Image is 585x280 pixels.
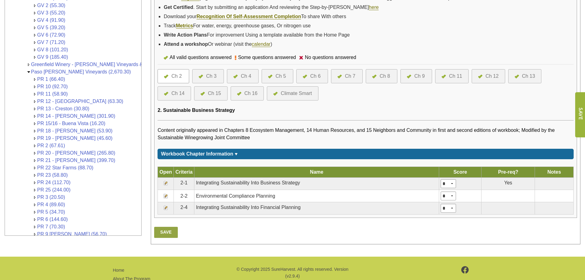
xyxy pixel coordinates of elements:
a: Ch 14 [164,90,185,97]
a: PR 3 (20.50) [37,195,65,200]
a: Metrics [176,23,193,29]
img: sort_arrow_down.gif [235,153,238,155]
a: PR 5 (34.70) [37,209,65,215]
a: GV 8 (101.20) [37,47,68,52]
div: Ch 12 [486,73,499,80]
a: PR 21 - [PERSON_NAME] (399.70) [37,158,115,163]
a: PR 1 (66.40) [37,77,65,82]
a: PR 15/16 - Buena Vista (16.20) [37,121,105,126]
a: PR 11 (58.90) [37,91,68,97]
img: icon-all-questions-answered.png [337,75,342,78]
th: Pre-req? [482,167,535,178]
a: here [369,5,379,10]
img: icon-no-questions-answered.png [299,56,303,59]
a: PR 23 (58.80) [37,172,68,178]
a: PR 13 - Creston (30.80) [37,106,89,111]
a: Paso [PERSON_NAME] Vineyards (2,670.30) [31,69,131,74]
a: PR 18 - [PERSON_NAME] (53.90) [37,128,112,133]
div: Ch 3 [206,73,216,80]
a: PR 19 - [PERSON_NAME] (45.60) [37,136,112,141]
div: Ch 7 [345,73,355,80]
td: Environmental Compliance Planning [194,190,439,202]
a: PR 20 - [PERSON_NAME] (265.80) [37,150,115,156]
th: Score [439,167,482,178]
img: icon-all-questions-answered.png [164,56,168,60]
a: Ch 16 [237,90,258,97]
input: Submit [575,92,585,137]
a: Ch 6 [303,73,322,80]
td: Integrating Sustainability Into Business Strategy [194,178,439,190]
a: PR 25 (244.00) [37,187,71,192]
a: Ch 7 [337,73,356,80]
div: Ch 5 [275,73,286,80]
img: icon-all-questions-answered.png [199,75,203,78]
a: PR 9 [PERSON_NAME] (56.70) [37,231,107,237]
a: GV 5 (39.20) [37,25,65,30]
div: Ch 4 [241,73,251,80]
a: PR 14 - [PERSON_NAME] (301.90) [37,113,115,119]
div: No questions answered [303,54,359,61]
a: Ch 12 [478,73,499,80]
th: Criteria [174,167,194,178]
img: icon-all-questions-answered.png [268,75,272,78]
a: Ch 11 [442,73,462,80]
a: PR 10 (92.70) [37,84,68,89]
img: icon-some-questions-answered.png [235,55,236,60]
th: Name [194,167,439,178]
img: icon-all-questions-answered.png [233,75,238,78]
td: 2-2 [174,190,194,202]
span: Content originally appeared in Chapters 8 Ecosystem Management, 14 Human Resources, and 15 Neighb... [158,128,555,140]
div: Ch 2 [171,73,182,80]
span: 2. Sustainable Business Strategy [158,108,235,113]
a: Home [113,268,124,273]
div: Ch 15 [208,90,221,97]
img: icon-all-questions-answered.png [515,75,519,78]
div: Ch 9 [414,73,425,80]
a: PR 4 (89.60) [37,202,65,207]
img: icon-all-questions-answered.png [372,75,376,78]
a: GV 2 (55.30) [37,3,65,8]
a: Climate Smart [273,90,312,97]
a: Recognition Of Self-Assessment Completion [197,14,301,19]
img: icon-all-questions-answered.png [478,75,482,78]
a: PR 7 (70.30) [37,224,65,229]
li: . Start by submitting an application And reviewing the Step-by-[PERSON_NAME] [164,3,574,12]
a: Ch 13 [515,73,535,80]
img: icon-all-questions-answered.png [407,75,411,78]
div: Ch 11 [449,73,462,80]
a: Save [154,227,177,238]
div: Ch 13 [522,73,535,80]
a: PR 24 (112.70) [37,180,71,185]
a: Ch 15 [201,90,221,97]
img: icon-all-questions-answered.png [273,92,278,96]
a: GV 7 (71.20) [37,40,65,45]
div: Click for more or less content [158,149,574,159]
div: Some questions answered [236,54,299,61]
img: icon-all-questions-answered.png [237,92,241,96]
a: Ch 9 [407,73,426,80]
li: For improvement Using a template available from the Home Page [164,30,574,40]
strong: Attend a workshop [164,41,208,47]
td: Integrating Sustainability Into Financial Planning [194,202,439,215]
strong: Write Action Plans [164,32,207,37]
strong: Get Certified [164,5,193,10]
a: Ch 5 [268,73,287,80]
a: GV 3 (55.20) [37,10,65,15]
div: Ch 14 [171,90,185,97]
a: GV 4 (91.90) [37,18,65,23]
td: 2-4 [174,202,194,215]
img: icon-all-questions-answered.png [164,75,168,78]
div: Ch 16 [244,90,258,97]
div: All valid questions answered [168,54,235,61]
a: Greenfield Winery - [PERSON_NAME] Vineyards & Wines (729,010.00) [31,62,187,67]
img: icon-all-questions-answered.png [303,75,307,78]
a: Ch 3 [199,73,217,80]
a: GV 6 (72.90) [37,32,65,37]
p: © Copyright 2025 SureHarvest. All rights reserved. Version (v2.9.4) [236,266,349,280]
img: Collapse Paso Robles Vineyards (2,670.30) [26,70,31,74]
li: Track For water, energy, greenhouse gases, Or nitrogen use [164,21,574,30]
img: footer-facebook.png [461,266,469,274]
div: Ch 8 [380,73,390,80]
div: Climate Smart [281,90,312,97]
